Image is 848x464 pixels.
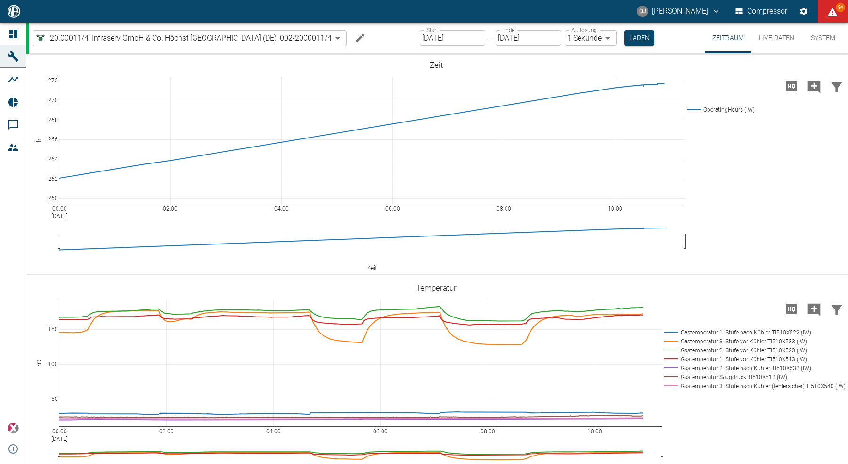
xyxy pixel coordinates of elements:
[351,29,369,48] button: Machine bearbeiten
[502,26,514,34] label: Ende
[624,30,654,46] button: Laden
[803,297,825,321] button: Kommentar hinzufügen
[825,297,848,321] button: Daten filtern
[571,26,597,34] label: Auflösung
[637,6,648,17] div: DJ
[636,3,722,20] button: david.jasper@nea-x.de
[825,74,848,98] button: Daten filtern
[751,23,802,53] button: Live-Daten
[705,23,751,53] button: Zeitraum
[780,304,803,313] span: Hohe Auflösung
[565,30,617,46] div: 1 Sekunde
[836,3,845,12] span: 94
[488,33,493,43] p: –
[50,33,332,43] span: 20.00011/4_Infraserv GmbH & Co. Höchst [GEOGRAPHIC_DATA] (DE)_002-2000011/4
[496,30,561,46] input: DD.MM.YYYY
[426,26,438,34] label: Start
[35,33,332,44] a: 20.00011/4_Infraserv GmbH & Co. Höchst [GEOGRAPHIC_DATA] (DE)_002-2000011/4
[7,5,21,17] img: logo
[803,74,825,98] button: Kommentar hinzufügen
[780,81,803,90] span: Hohe Auflösung
[8,423,19,434] img: Xplore Logo
[420,30,485,46] input: DD.MM.YYYY
[802,23,844,53] button: System
[795,3,812,20] button: Einstellungen
[734,3,790,20] button: Compressor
